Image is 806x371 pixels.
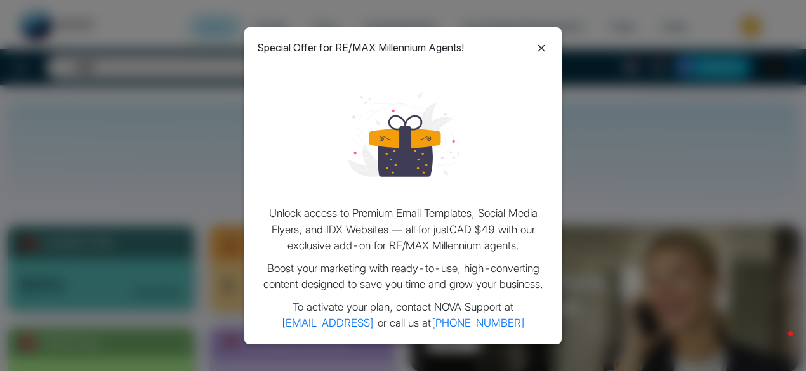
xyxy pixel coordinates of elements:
p: Special Offer for RE/MAX Millennium Agents! [257,40,464,55]
a: [EMAIL_ADDRESS] [281,316,374,329]
img: loading [348,79,459,190]
p: To activate your plan, contact NOVA Support at or call us at [257,299,549,332]
a: [PHONE_NUMBER] [431,316,525,329]
iframe: Intercom live chat [763,328,793,358]
p: Unlock access to Premium Email Templates, Social Media Flyers, and IDX Websites — all for just CA... [257,205,549,254]
p: Boost your marketing with ready-to-use, high-converting content designed to save you time and gro... [257,261,549,293]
